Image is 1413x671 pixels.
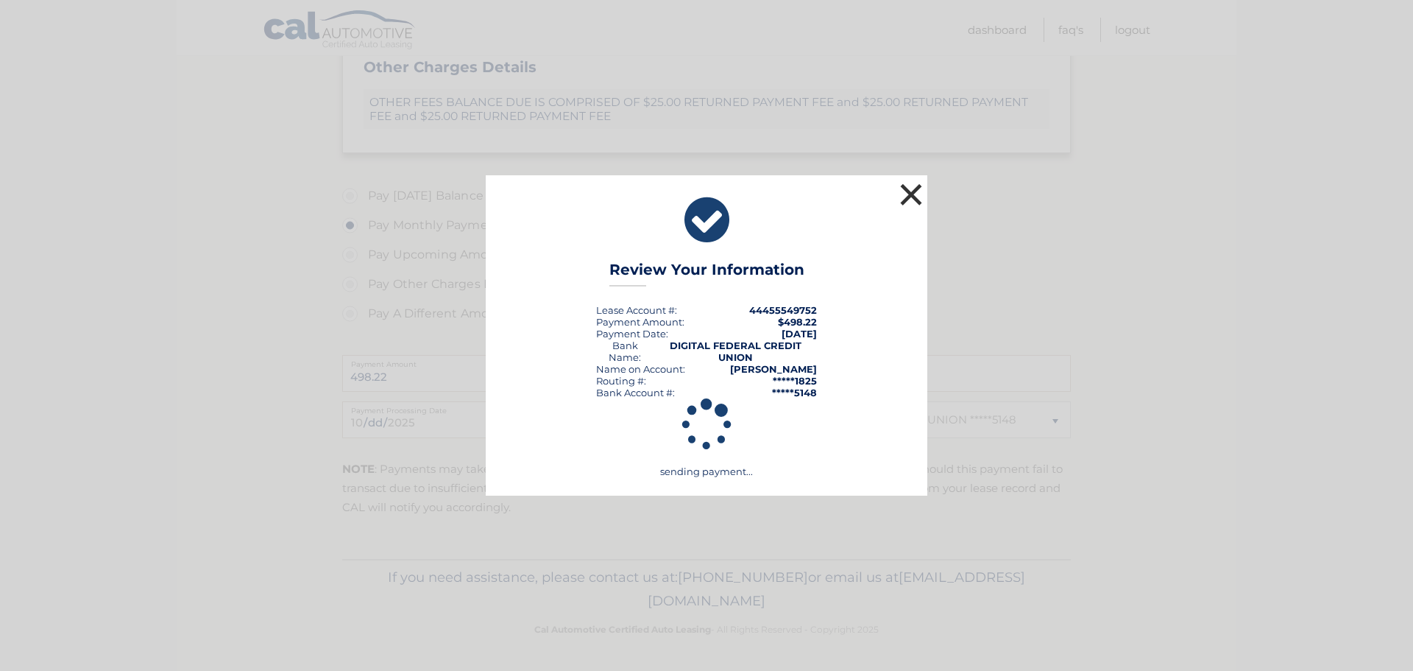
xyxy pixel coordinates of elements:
span: [DATE] [782,328,817,340]
button: × [896,180,926,209]
div: Name on Account: [596,363,685,375]
span: Payment Date [596,328,666,340]
div: : [596,328,668,340]
span: $498.22 [778,316,817,328]
div: Lease Account #: [596,304,677,316]
h3: Review Your Information [609,261,804,287]
div: Bank Name: [596,340,654,363]
div: sending payment... [504,398,909,478]
div: Routing #: [596,375,646,387]
div: Payment Amount: [596,316,684,328]
strong: 44455549752 [749,304,817,316]
strong: [PERSON_NAME] [730,363,817,375]
div: Bank Account #: [596,387,675,398]
strong: DIGITAL FEDERAL CREDIT UNION [670,340,801,363]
